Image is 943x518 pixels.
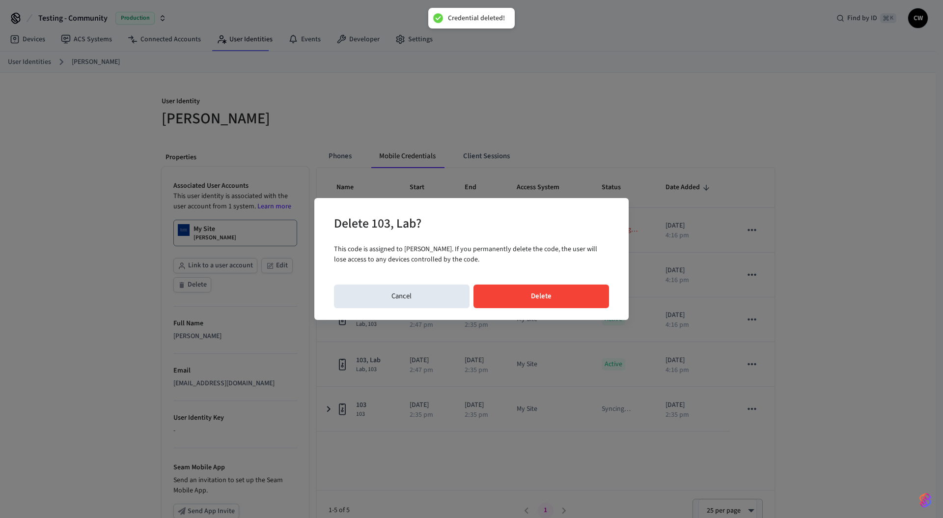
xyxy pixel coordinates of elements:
[334,285,470,308] button: Cancel
[334,240,609,269] div: This code is assigned to [PERSON_NAME]. If you permanently delete the code, the user will lose ac...
[334,210,421,240] h2: Delete 103, Lab?
[473,285,610,308] button: Delete
[919,492,931,508] img: SeamLogoGradient.69752ec5.svg
[448,14,505,23] div: Credential deleted!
